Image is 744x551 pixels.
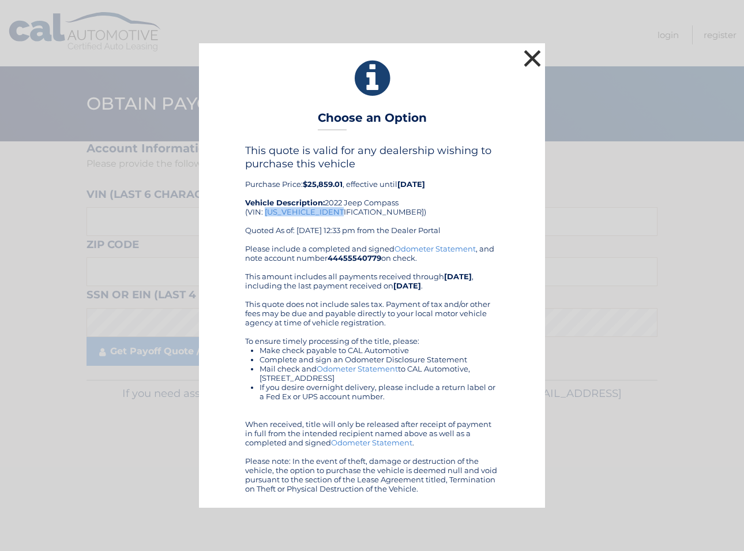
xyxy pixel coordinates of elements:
[331,438,412,447] a: Odometer Statement
[444,272,472,281] b: [DATE]
[260,355,499,364] li: Complete and sign an Odometer Disclosure Statement
[245,244,499,493] div: Please include a completed and signed , and note account number on check. This amount includes al...
[397,179,425,189] b: [DATE]
[393,281,421,290] b: [DATE]
[245,144,499,243] div: Purchase Price: , effective until 2022 Jeep Compass (VIN: [US_VEHICLE_IDENTIFICATION_NUMBER]) Quo...
[245,144,499,170] h4: This quote is valid for any dealership wishing to purchase this vehicle
[317,364,398,373] a: Odometer Statement
[260,383,499,401] li: If you desire overnight delivery, please include a return label or a Fed Ex or UPS account number.
[245,198,325,207] strong: Vehicle Description:
[328,253,381,263] b: 44455540779
[521,47,544,70] button: ×
[303,179,343,189] b: $25,859.01
[260,364,499,383] li: Mail check and to CAL Automotive, [STREET_ADDRESS]
[260,346,499,355] li: Make check payable to CAL Automotive
[394,244,476,253] a: Odometer Statement
[318,111,427,131] h3: Choose an Option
